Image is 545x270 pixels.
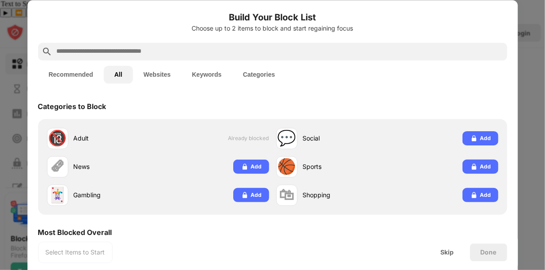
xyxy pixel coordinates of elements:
div: Add [480,191,491,200]
div: Shopping [303,191,388,200]
div: 🃏 [48,186,67,204]
button: Recommended [38,66,103,83]
div: Select Items to Start [45,248,105,257]
div: Done [481,249,497,256]
button: Keywords [181,66,232,83]
div: Choose up to 2 items to block and start regaining focus [38,25,507,32]
div: 🏀 [278,158,296,176]
h6: Build Your Block List [38,11,507,24]
div: 🛍 [279,186,294,204]
button: All [104,66,133,83]
div: 💬 [278,129,296,148]
img: search.svg [41,46,52,57]
div: Add [251,191,262,200]
div: Adult [73,134,158,143]
div: Sports [303,162,388,172]
div: 🗞 [50,158,65,176]
div: 🔞 [48,129,67,148]
div: News [73,162,158,172]
div: Categories to Block [38,102,106,111]
span: Already blocked [228,135,269,142]
div: Gambling [73,191,158,200]
div: Add [480,162,491,171]
div: Social [303,134,388,143]
div: Add [251,162,262,171]
div: Add [480,134,491,143]
div: Skip [441,249,454,256]
div: Most Blocked Overall [38,228,112,237]
button: Websites [133,66,181,83]
button: Categories [232,66,286,83]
